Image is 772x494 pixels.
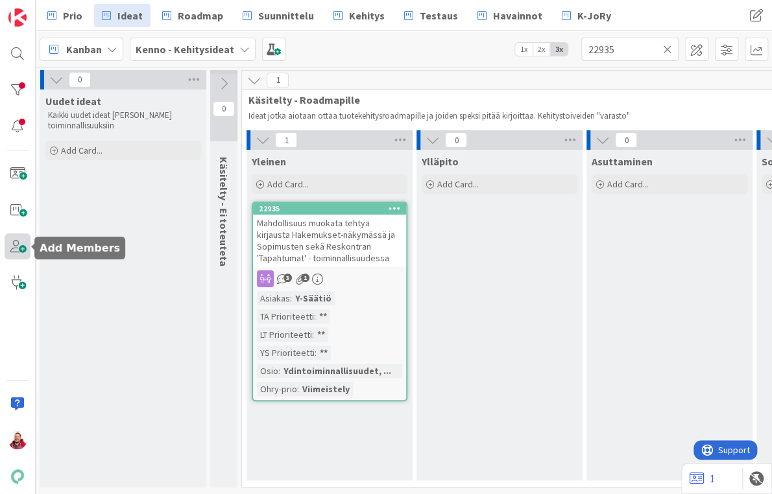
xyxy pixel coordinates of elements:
div: Ohry-prio [257,382,297,396]
a: Havainnot [470,4,550,27]
div: 22935 [259,204,406,213]
a: Kehitys [326,4,392,27]
p: Kaikki uudet ideat [PERSON_NAME] toiminnallisuuksiin [48,110,199,132]
div: Osio [257,364,278,378]
span: 1 [267,73,289,88]
span: : [315,346,317,360]
div: Asiakas [257,291,290,305]
div: TA Prioriteetti [257,309,314,323]
span: Add Card... [437,178,479,190]
a: Testaus [396,4,466,27]
span: : [312,327,314,342]
h5: Add Members [40,242,120,254]
img: avatar [8,467,27,486]
span: Yleinen [252,155,286,168]
span: 1 [275,132,297,148]
a: K-JoRy [554,4,619,27]
div: 22935 [253,203,406,215]
span: Add Card... [607,178,649,190]
img: Visit kanbanzone.com [8,8,27,27]
span: : [297,382,299,396]
span: Add Card... [61,145,103,156]
span: Kehitys [349,8,385,23]
span: Havainnot [493,8,542,23]
span: 0 [445,132,467,148]
div: Ydintoiminnallisuudet, ... [280,364,394,378]
div: Y-Säätiö [292,291,335,305]
a: Roadmap [154,4,231,27]
span: Asuttaminen [592,155,653,168]
span: Prio [63,8,82,23]
span: 0 [615,132,637,148]
span: Suunnittelu [258,8,314,23]
div: Viimeistely [299,382,353,396]
span: 1x [515,43,533,56]
div: YS Prioriteetti [257,346,315,360]
span: : [314,309,316,323]
input: Quick Filter... [581,38,679,61]
span: 3x [550,43,568,56]
span: Uudet ideat [45,95,101,108]
div: LT Prioriteetti [257,327,312,342]
span: Roadmap [178,8,223,23]
span: Testaus [420,8,458,23]
a: 1 [690,471,715,486]
img: JS [8,431,27,449]
span: K-JoRy [577,8,611,23]
a: Ideat [94,4,151,27]
span: Add Card... [267,178,309,190]
span: Support [25,2,56,18]
span: Käsitelty - Ei toteuteta [217,157,230,266]
span: Ylläpito [422,155,459,168]
b: Kenno - Kehitysideat [136,43,234,56]
span: Kanban [66,41,102,57]
span: 0 [69,72,91,88]
span: 1 [301,274,309,282]
a: Prio [40,4,90,27]
span: Mahdollisuus muokata tehtyä kirjausta Hakemukset-näkymässä ja Sopimusten sekä Reskontran 'Tapahtu... [257,217,395,264]
span: 0 [213,101,235,117]
span: : [278,364,280,378]
span: : [290,291,292,305]
span: Ideat [117,8,143,23]
div: 22935Mahdollisuus muokata tehtyä kirjausta Hakemukset-näkymässä ja Sopimusten sekä Reskontran 'Ta... [253,203,406,266]
a: Suunnittelu [235,4,322,27]
span: 3 [283,274,292,282]
span: 2x [533,43,550,56]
